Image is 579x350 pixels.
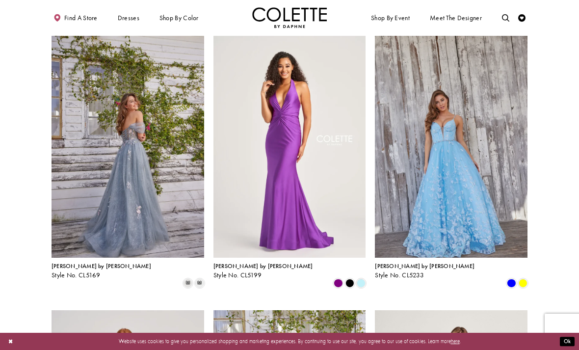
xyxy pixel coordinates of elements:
[195,279,204,288] i: Diamond White/Multi
[369,7,411,28] span: Shop By Event
[519,279,527,288] i: Yellow
[118,14,139,22] span: Dresses
[184,279,192,288] i: Platinum/Multi
[213,262,313,270] span: [PERSON_NAME] by [PERSON_NAME]
[375,262,474,270] span: [PERSON_NAME] by [PERSON_NAME]
[213,271,262,279] span: Style No. CL5199
[252,7,327,28] img: Colette by Daphne
[516,7,527,28] a: Check Wishlist
[357,279,366,288] i: Light Blue
[52,36,204,258] a: Visit Colette by Daphne Style No. CL5169 Page
[52,262,151,270] span: [PERSON_NAME] by [PERSON_NAME]
[252,7,327,28] a: Visit Home Page
[64,14,98,22] span: Find a store
[52,263,151,279] div: Colette by Daphne Style No. CL5169
[430,14,482,22] span: Meet the designer
[507,279,516,288] i: Blue
[375,36,527,258] a: Visit Colette by Daphne Style No. CL5233 Page
[159,14,199,22] span: Shop by color
[158,7,200,28] span: Shop by color
[500,7,511,28] a: Toggle search
[213,263,313,279] div: Colette by Daphne Style No. CL5199
[334,279,342,288] i: Purple
[4,335,17,348] button: Close Dialog
[560,337,575,346] button: Submit Dialog
[53,336,526,346] p: Website uses cookies to give you personalized shopping and marketing experiences. By continuing t...
[371,14,410,22] span: Shop By Event
[213,36,366,258] a: Visit Colette by Daphne Style No. CL5199 Page
[116,7,141,28] span: Dresses
[52,271,101,279] span: Style No. CL5169
[451,338,460,345] a: here
[52,7,99,28] a: Find a store
[375,271,424,279] span: Style No. CL5233
[345,279,354,288] i: Black
[375,263,474,279] div: Colette by Daphne Style No. CL5233
[428,7,484,28] a: Meet the designer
